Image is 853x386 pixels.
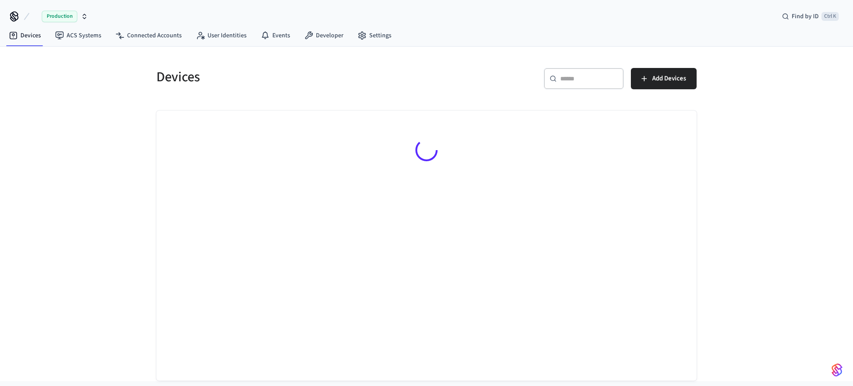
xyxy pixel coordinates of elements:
span: Find by ID [792,12,819,21]
a: Events [254,28,297,44]
img: SeamLogoGradient.69752ec5.svg [832,363,842,377]
a: User Identities [189,28,254,44]
a: Settings [351,28,399,44]
a: Connected Accounts [108,28,189,44]
div: Find by IDCtrl K [775,8,846,24]
span: Production [42,11,77,22]
button: Add Devices [631,68,697,89]
span: Ctrl K [821,12,839,21]
a: Devices [2,28,48,44]
a: Developer [297,28,351,44]
h5: Devices [156,68,421,86]
span: Add Devices [652,73,686,84]
a: ACS Systems [48,28,108,44]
